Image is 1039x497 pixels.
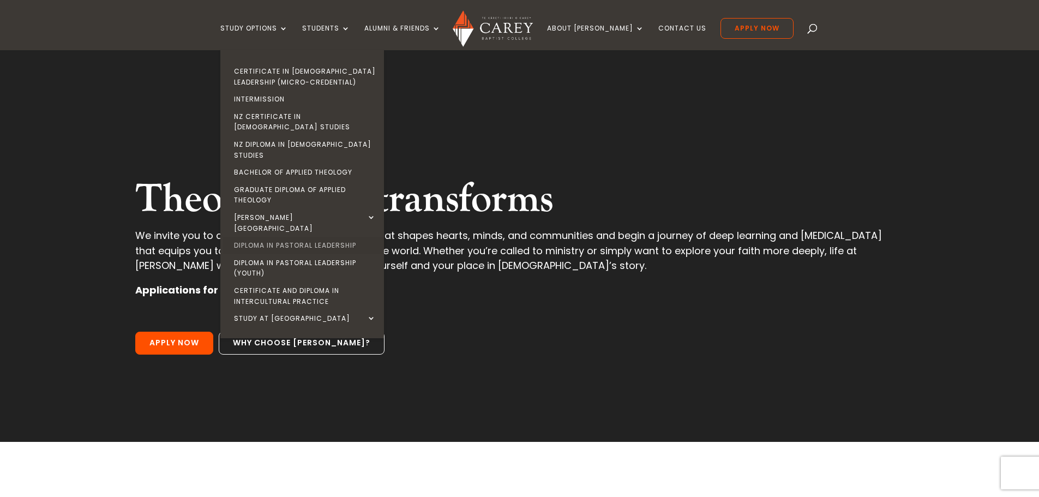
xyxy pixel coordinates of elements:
[135,332,213,355] a: Apply Now
[658,25,706,50] a: Contact Us
[135,283,322,297] strong: Applications for 2026 are now open!
[223,237,387,254] a: Diploma in Pastoral Leadership
[223,108,387,136] a: NZ Certificate in [DEMOGRAPHIC_DATA] Studies
[223,254,387,282] a: Diploma in Pastoral Leadership (Youth)
[223,310,387,327] a: Study at [GEOGRAPHIC_DATA]
[219,332,385,355] a: Why choose [PERSON_NAME]?
[547,25,644,50] a: About [PERSON_NAME]
[364,25,441,50] a: Alumni & Friends
[223,181,387,209] a: Graduate Diploma of Applied Theology
[223,164,387,181] a: Bachelor of Applied Theology
[135,228,903,283] p: We invite you to discover [DEMOGRAPHIC_DATA] that shapes hearts, minds, and communities and begin...
[223,136,387,164] a: NZ Diploma in [DEMOGRAPHIC_DATA] Studies
[223,282,387,310] a: Certificate and Diploma in Intercultural Practice
[720,18,794,39] a: Apply Now
[302,25,350,50] a: Students
[225,442,814,479] h2: [PERSON_NAME], Haere Mai
[453,10,533,47] img: Carey Baptist College
[223,209,387,237] a: [PERSON_NAME][GEOGRAPHIC_DATA]
[223,91,387,108] a: Intermission
[135,176,903,228] h2: Theology that transforms
[220,25,288,50] a: Study Options
[223,63,387,91] a: Certificate in [DEMOGRAPHIC_DATA] Leadership (Micro-credential)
